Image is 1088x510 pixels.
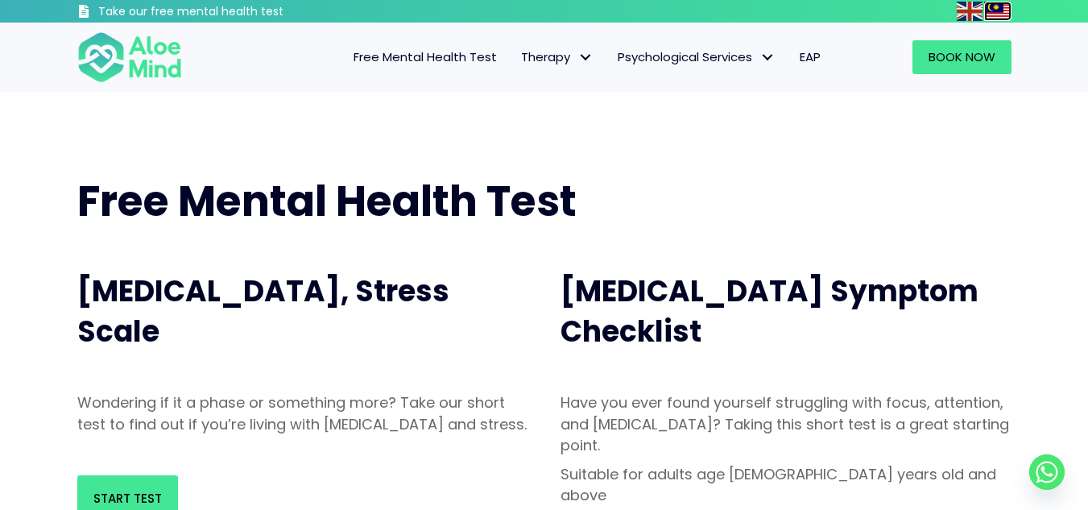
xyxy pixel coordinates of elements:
[77,271,449,352] span: [MEDICAL_DATA], Stress Scale
[957,2,983,21] img: en
[957,2,984,20] a: English
[618,48,776,65] span: Psychological Services
[574,46,598,69] span: Therapy: submenu
[561,392,1011,455] p: Have you ever found yourself struggling with focus, attention, and [MEDICAL_DATA]? Taking this sh...
[756,46,780,69] span: Psychological Services: submenu
[788,40,833,74] a: EAP
[509,40,606,74] a: TherapyTherapy: submenu
[93,490,162,507] span: Start Test
[912,40,1011,74] a: Book Now
[606,40,788,74] a: Psychological ServicesPsychological Services: submenu
[984,2,1010,21] img: ms
[521,48,594,65] span: Therapy
[77,172,577,230] span: Free Mental Health Test
[929,48,995,65] span: Book Now
[203,40,833,74] nav: Menu
[984,2,1011,20] a: Malay
[561,464,1011,506] p: Suitable for adults age [DEMOGRAPHIC_DATA] years old and above
[561,271,978,352] span: [MEDICAL_DATA] Symptom Checklist
[77,392,528,434] p: Wondering if it a phase or something more? Take our short test to find out if you’re living with ...
[98,4,370,20] h3: Take our free mental health test
[800,48,821,65] span: EAP
[77,31,182,84] img: Aloe mind Logo
[341,40,509,74] a: Free Mental Health Test
[77,4,370,23] a: Take our free mental health test
[354,48,497,65] span: Free Mental Health Test
[1029,454,1065,490] a: Whatsapp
